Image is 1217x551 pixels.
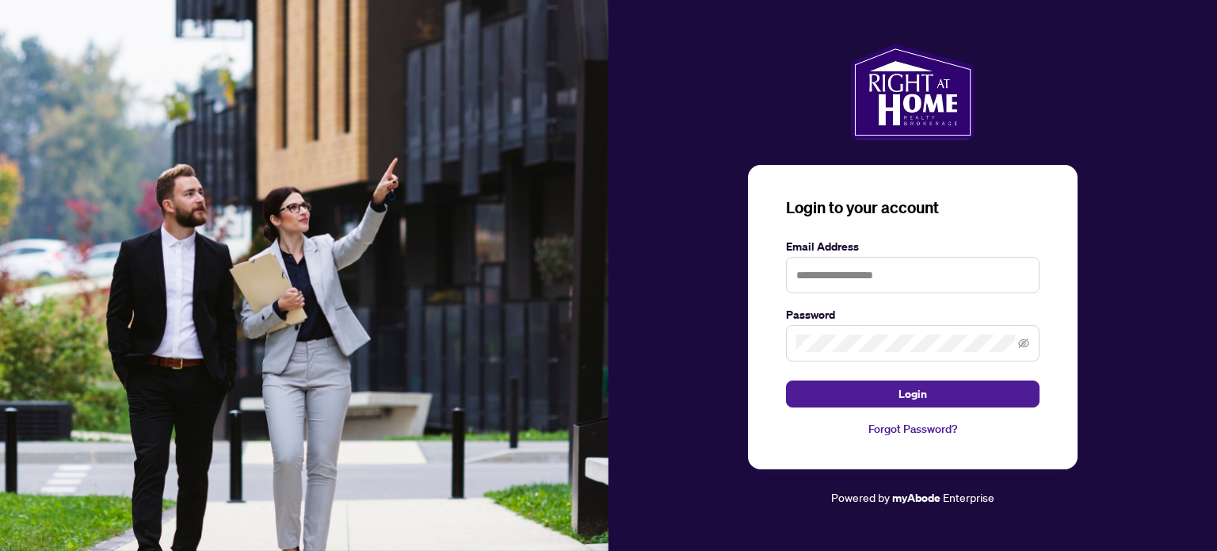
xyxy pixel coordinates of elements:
span: Login [898,381,927,407]
button: Login [786,381,1040,408]
span: eye-invisible [1018,338,1029,349]
a: myAbode [892,489,940,507]
a: Forgot Password? [786,420,1040,438]
span: Enterprise [943,490,994,504]
span: Powered by [831,490,890,504]
label: Password [786,306,1040,323]
h3: Login to your account [786,197,1040,219]
label: Email Address [786,238,1040,255]
img: ma-logo [851,44,974,140]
